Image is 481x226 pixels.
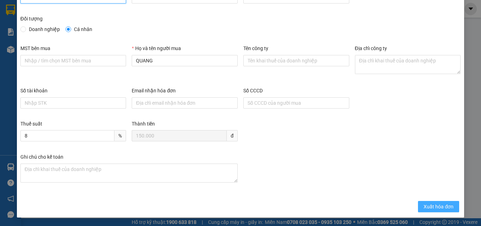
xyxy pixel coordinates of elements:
[355,45,387,51] label: Địa chỉ công ty
[227,130,238,141] span: đ
[20,97,126,109] input: Số tài khoản
[20,88,48,93] label: Số tài khoản
[243,45,268,51] label: Tên công ty
[20,16,43,22] label: Đối tượng
[243,55,349,66] input: Tên công ty
[20,130,115,141] input: Thuế suất
[20,154,63,160] label: Ghi chú cho kế toán
[132,121,155,127] label: Thành tiền
[20,121,42,127] label: Thuế suất
[71,25,95,33] span: Cá nhân
[26,25,63,33] span: Doanh nghiệp
[243,97,349,109] input: Số CCCD
[424,203,454,210] span: Xuất hóa đơn
[20,164,238,183] textarea: Ghi chú cho kế toán
[132,45,181,51] label: Họ và tên người mua
[114,130,126,141] span: %
[132,97,238,109] input: Email nhận hóa đơn
[355,55,461,74] textarea: Địa chỉ công ty
[20,55,126,66] input: MST bên mua
[132,88,176,93] label: Email nhận hóa đơn
[418,201,459,212] button: Xuất hóa đơn
[20,45,50,51] label: MST bên mua
[243,88,263,93] label: Số CCCD
[132,55,238,66] input: Họ và tên người mua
